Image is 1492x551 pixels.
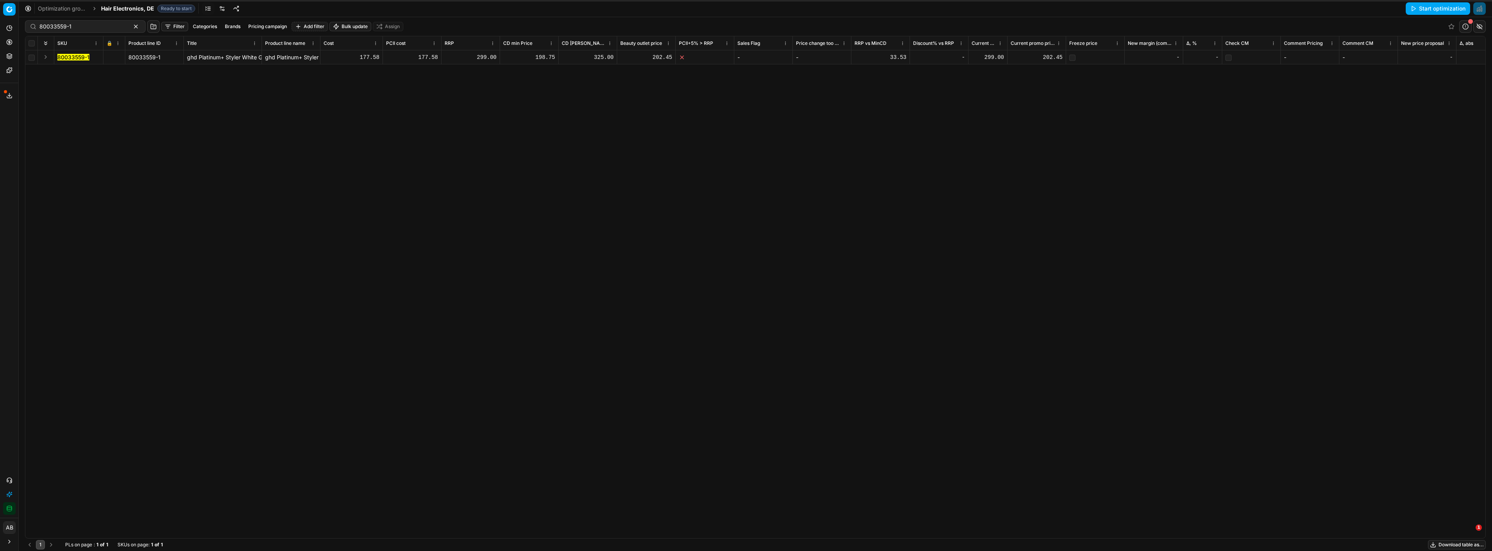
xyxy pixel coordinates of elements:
input: Search by SKU or title [39,23,125,30]
div: 325.00 [562,53,614,61]
button: Expand [41,52,50,62]
div: - [1342,53,1394,61]
span: RRP vs MinCD [855,40,887,46]
button: Categories [190,22,220,31]
strong: of [100,542,105,548]
button: Bulk update [329,22,371,31]
button: Start optimization [1406,2,1470,15]
td: - [734,50,793,64]
span: New margin (common), % [1128,40,1172,46]
span: Price change too high [796,40,840,46]
mark: 80033559-1 [57,54,89,60]
span: SKUs on page : [118,542,150,548]
span: SKU [57,40,67,46]
button: Filter [161,22,188,31]
span: RRP [445,40,454,46]
span: Freeze price [1069,40,1097,46]
span: CD [PERSON_NAME] [562,40,606,46]
span: AB [4,522,15,533]
button: Pricing campaign [245,22,290,31]
nav: breadcrumb [38,5,195,12]
span: Title [187,40,197,46]
strong: 1 [151,542,153,548]
nav: pagination [25,540,56,549]
button: AB [3,521,16,534]
div: - [913,53,965,61]
span: Current promo price [1011,40,1055,46]
span: Check CM [1225,40,1249,46]
div: ghd Platinum+ Styler White Glätteisen 1 Stk [265,53,317,61]
span: Product line name [265,40,305,46]
div: - [1460,53,1492,61]
strong: 1 [106,542,108,548]
span: CD min Price [503,40,532,46]
span: Δ, % [1186,40,1197,46]
span: Product line ID [128,40,161,46]
strong: of [155,542,159,548]
span: ghd Platinum+ Styler White Glätteisen 1 Stk [187,54,298,60]
div: - [1186,53,1219,61]
span: Hair Electronics, DEReady to start [101,5,195,12]
span: PCII cost [386,40,406,46]
div: 177.58 [386,53,438,61]
a: Optimization groups [38,5,88,12]
span: Comment CM [1342,40,1373,46]
button: Go to previous page [25,540,34,549]
span: Current price [972,40,996,46]
div: - [1284,53,1336,61]
span: Comment Pricing [1284,40,1323,46]
span: Δ, abs [1460,40,1473,46]
div: 33.53 [855,53,906,61]
div: 202.45 [620,53,672,61]
button: Brands [222,22,244,31]
span: Hair Electronics, DE [101,5,154,12]
span: 1 [1476,524,1482,531]
div: 177.58 [324,53,379,61]
strong: 1 [161,542,163,548]
div: 198.75 [503,53,555,61]
span: Discount% vs RRP [913,40,954,46]
button: Expand all [41,39,50,48]
div: 80033559-1 [128,53,180,61]
button: Assign [373,22,403,31]
div: : [65,542,108,548]
div: 299.00 [445,53,497,61]
div: 202.45 [1011,53,1063,61]
span: Sales Flag [737,40,760,46]
span: Beauty outlet price [620,40,662,46]
div: 299.00 [972,53,1004,61]
span: New price proposal [1401,40,1444,46]
button: 1 [36,540,45,549]
strong: 1 [96,542,98,548]
span: 🔒 [107,40,112,46]
iframe: Intercom live chat [1460,524,1478,543]
span: PCII+5% > RRP [679,40,713,46]
td: - [793,50,851,64]
div: - [1128,53,1180,61]
button: Download table as... [1428,540,1486,549]
div: - [1401,53,1453,61]
span: PLs on page [65,542,92,548]
span: Ready to start [157,5,195,12]
button: Go to next page [46,540,56,549]
span: Cost [324,40,334,46]
button: 80033559-1 [57,53,89,61]
button: Add filter [292,22,328,31]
